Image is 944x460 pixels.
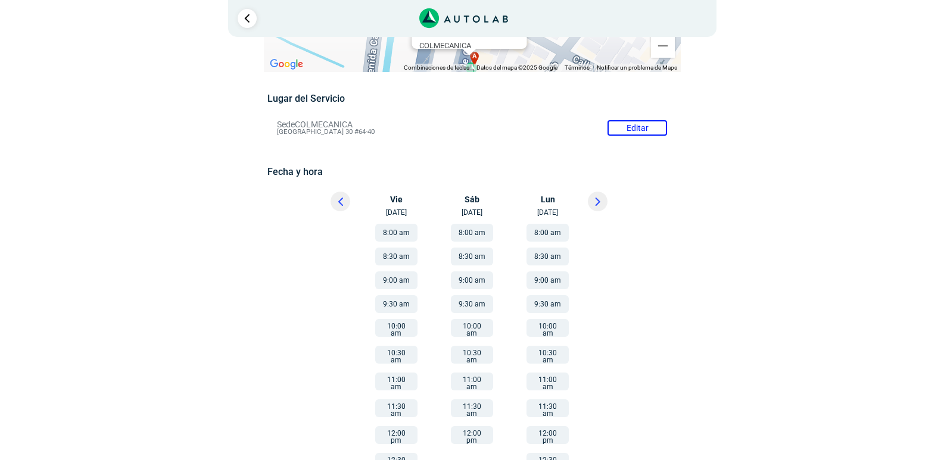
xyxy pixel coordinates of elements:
[267,166,677,177] h5: Fecha y hora
[451,271,493,289] button: 9:00 am
[375,224,418,242] button: 8:00 am
[375,295,418,313] button: 9:30 am
[267,93,677,104] h5: Lugar del Servicio
[651,34,675,58] button: Reducir
[597,64,677,71] a: Notificar un problema de Maps
[500,10,529,38] button: Cerrar
[526,295,569,313] button: 9:30 am
[526,426,569,444] button: 12:00 pm
[476,64,557,71] span: Datos del mapa ©2025 Google
[451,248,493,265] button: 8:30 am
[526,346,569,364] button: 10:30 am
[404,64,469,72] button: Combinaciones de teclas
[526,271,569,289] button: 9:00 am
[267,57,306,72] a: Abre esta zona en Google Maps (se abre en una nueva ventana)
[419,41,526,59] div: [GEOGRAPHIC_DATA] 30 #64-40
[267,57,306,72] img: Google
[451,295,493,313] button: 9:30 am
[451,426,493,444] button: 12:00 pm
[375,248,418,265] button: 8:30 am
[375,373,418,390] button: 11:00 am
[451,346,493,364] button: 10:30 am
[526,224,569,242] button: 8:00 am
[451,373,493,390] button: 11:00 am
[375,319,418,337] button: 10:00 am
[526,373,569,390] button: 11:00 am
[375,346,418,364] button: 10:30 am
[419,41,471,50] b: COLMECANICA
[451,319,493,337] button: 10:00 am
[451,399,493,417] button: 11:30 am
[565,64,590,71] a: Términos (se abre en una nueva pestaña)
[526,248,569,265] button: 8:30 am
[451,224,493,242] button: 8:00 am
[375,271,418,289] button: 9:00 am
[472,52,476,62] span: a
[419,12,508,23] a: Link al sitio de autolab
[375,399,418,417] button: 11:30 am
[526,319,569,337] button: 10:00 am
[238,9,257,28] a: Ir al paso anterior
[526,399,569,417] button: 11:30 am
[375,426,418,444] button: 12:00 pm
